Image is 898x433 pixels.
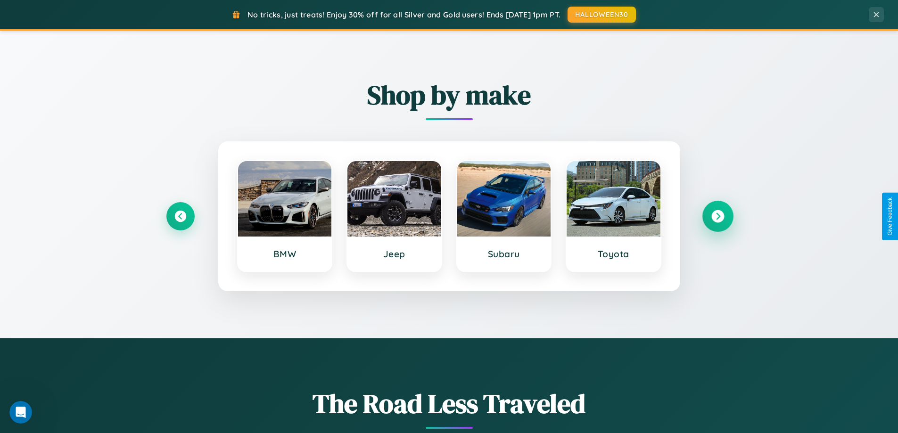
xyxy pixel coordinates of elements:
h1: The Road Less Traveled [166,385,732,422]
h3: Toyota [576,248,651,260]
h3: Subaru [467,248,542,260]
h3: Jeep [357,248,432,260]
button: HALLOWEEN30 [568,7,636,23]
span: No tricks, just treats! Enjoy 30% off for all Silver and Gold users! Ends [DATE] 1pm PT. [247,10,560,19]
h3: BMW [247,248,322,260]
iframe: Intercom live chat [9,401,32,424]
div: Give Feedback [887,197,893,236]
h2: Shop by make [166,77,732,113]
